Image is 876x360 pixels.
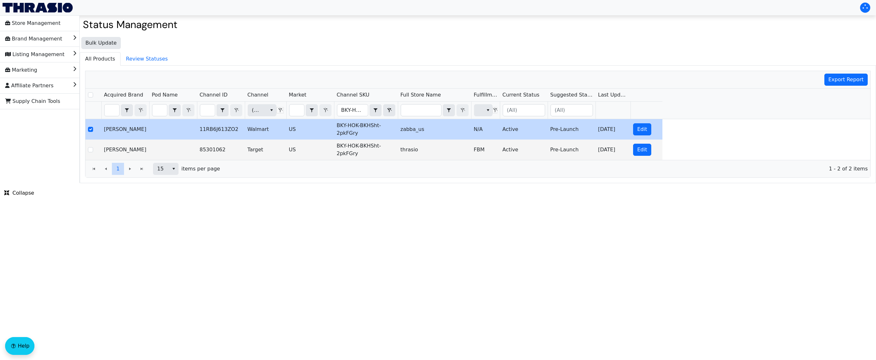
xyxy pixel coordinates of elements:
[217,104,228,116] button: select
[112,163,124,175] button: Page 1
[200,104,215,116] input: Filter
[337,104,368,116] input: Filter
[829,76,864,83] span: Export Report
[824,74,868,86] button: Export Report
[245,102,286,119] th: Filter
[400,91,441,99] span: Full Store Name
[157,165,165,173] span: 15
[595,140,631,160] td: [DATE]
[197,102,245,119] th: Filter
[550,91,593,99] span: Suggested Status
[289,104,304,116] input: Filter
[334,102,398,119] th: Filter
[598,91,628,99] span: Last Update
[337,91,369,99] span: Channel SKU
[200,91,228,99] span: Channel ID
[83,18,873,31] h2: Status Management
[216,104,229,116] span: Choose Operator
[637,126,647,133] span: Edit
[551,104,593,116] input: (All)
[225,165,868,173] span: 1 - 2 of 2 items
[398,119,471,140] td: zabba_us
[101,140,149,160] td: [PERSON_NAME]
[80,53,120,65] span: All Products
[548,102,595,119] th: Filter
[637,146,647,154] span: Edit
[245,140,286,160] td: Target
[267,104,276,116] button: select
[286,102,334,119] th: Filter
[245,119,286,140] td: Walmart
[5,96,60,106] span: Supply Chain Tools
[121,53,173,65] span: Review Statuses
[401,104,441,116] input: Filter
[633,144,651,156] button: Edit
[4,189,34,197] span: Collapse
[5,81,54,91] span: Affiliate Partners
[247,91,268,99] span: Channel
[85,39,117,47] span: Bulk Update
[5,49,64,60] span: Listing Management
[471,119,500,140] td: N/A
[5,34,62,44] span: Brand Management
[633,123,651,135] button: Edit
[252,106,262,114] span: (All)
[289,91,306,99] span: Market
[181,165,220,173] span: items per page
[169,104,181,116] span: Choose Operator
[169,104,180,116] button: select
[101,119,149,140] td: [PERSON_NAME]
[286,119,334,140] td: US
[153,163,179,175] span: Page size
[152,104,167,116] input: Filter
[88,147,93,152] input: Select Row
[18,342,29,350] span: Help
[306,104,318,116] span: Choose Operator
[5,337,34,355] button: Help floatingactionbutton
[334,140,398,160] td: BKY-HOK-BKHSht-2pkFGry
[104,91,143,99] span: Acquired Brand
[152,91,178,99] span: Pod Name
[169,163,178,175] button: select
[3,3,73,12] img: Thrasio Logo
[105,104,119,116] input: Filter
[334,119,398,140] td: BKY-HOK-BKHSht-2pkFGry
[474,91,497,99] span: Fulfillment
[149,102,197,119] th: Filter
[471,140,500,160] td: FBM
[443,104,455,116] span: Choose Operator
[383,104,395,116] button: Clear
[85,160,870,177] div: Page 1 of 1
[197,140,245,160] td: 85301062
[398,102,471,119] th: Filter
[88,92,93,97] input: Select Row
[443,104,455,116] button: select
[500,102,548,119] th: Filter
[121,104,133,116] span: Choose Operator
[398,140,471,160] td: thrasio
[503,104,545,116] input: (All)
[286,140,334,160] td: US
[500,119,548,140] td: Active
[369,104,382,116] span: Choose Operator
[500,140,548,160] td: Active
[81,37,121,49] button: Bulk Update
[5,65,37,75] span: Marketing
[595,119,631,140] td: [DATE]
[548,119,595,140] td: Pre-Launch
[370,104,381,116] button: select
[197,119,245,140] td: 11RB6J613ZO2
[306,104,318,116] button: select
[502,91,539,99] span: Current Status
[483,104,493,116] button: select
[5,18,61,28] span: Store Management
[121,104,133,116] button: select
[88,127,93,132] input: Select Row
[116,165,120,173] span: 1
[548,140,595,160] td: Pre-Launch
[471,102,500,119] th: Filter
[101,102,149,119] th: Filter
